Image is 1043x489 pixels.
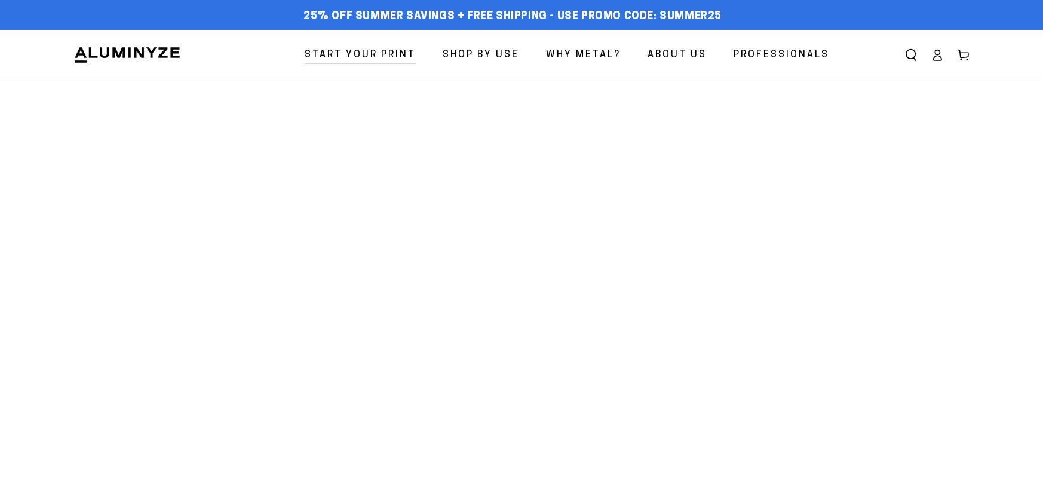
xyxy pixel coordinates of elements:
span: Professionals [734,47,829,64]
span: Start Your Print [305,47,416,64]
span: Shop By Use [443,47,519,64]
a: Shop By Use [434,39,528,71]
span: Why Metal? [546,47,621,64]
img: Aluminyze [73,46,181,64]
span: 25% off Summer Savings + Free Shipping - Use Promo Code: SUMMER25 [303,10,722,23]
a: Professionals [725,39,838,71]
a: Why Metal? [537,39,630,71]
span: About Us [648,47,707,64]
a: About Us [639,39,716,71]
a: Start Your Print [296,39,425,71]
summary: Search our site [898,42,924,68]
